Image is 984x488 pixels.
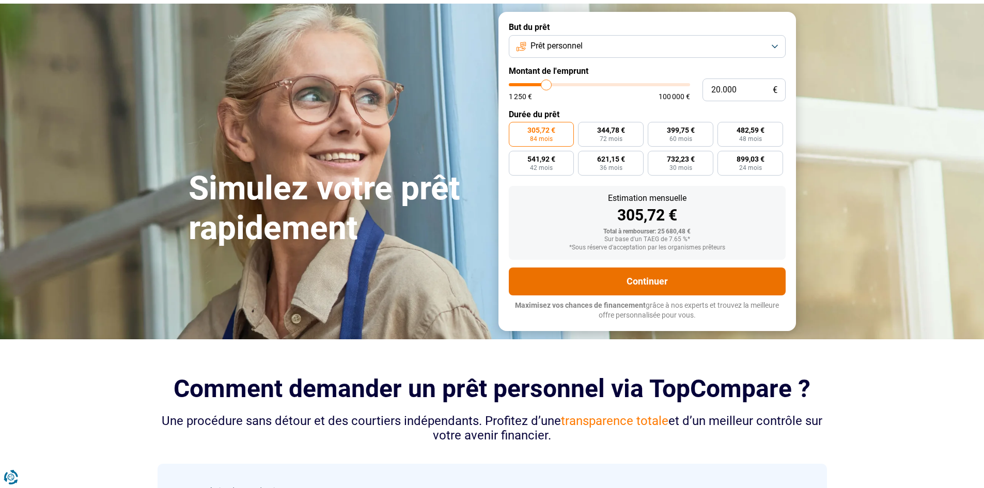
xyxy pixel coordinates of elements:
div: Une procédure sans détour et des courtiers indépendants. Profitez d’une et d’un meilleur contrôle... [158,414,827,444]
span: transparence totale [561,414,668,428]
span: 36 mois [600,165,622,171]
label: Durée du prêt [509,109,786,119]
span: 48 mois [739,136,762,142]
span: 72 mois [600,136,622,142]
div: Estimation mensuelle [517,194,777,202]
span: 899,03 € [737,155,764,163]
span: 541,92 € [527,155,555,163]
span: 482,59 € [737,127,764,134]
h2: Comment demander un prêt personnel via TopCompare ? [158,374,827,403]
button: Prêt personnel [509,35,786,58]
span: 621,15 € [597,155,625,163]
span: 100 000 € [659,93,690,100]
span: 60 mois [669,136,692,142]
span: 24 mois [739,165,762,171]
button: Continuer [509,267,786,295]
span: 399,75 € [667,127,695,134]
span: 42 mois [530,165,553,171]
span: Prêt personnel [530,40,583,52]
div: *Sous réserve d'acceptation par les organismes prêteurs [517,244,777,251]
span: 30 mois [669,165,692,171]
span: Maximisez vos chances de financement [515,301,646,309]
span: 84 mois [530,136,553,142]
span: 732,23 € [667,155,695,163]
p: grâce à nos experts et trouvez la meilleure offre personnalisée pour vous. [509,301,786,321]
div: Sur base d'un TAEG de 7.65 %* [517,236,777,243]
label: But du prêt [509,22,786,32]
span: 305,72 € [527,127,555,134]
h1: Simulez votre prêt rapidement [189,169,486,248]
span: 344,78 € [597,127,625,134]
label: Montant de l'emprunt [509,66,786,76]
div: Total à rembourser: 25 680,48 € [517,228,777,235]
span: 1 250 € [509,93,532,100]
div: 305,72 € [517,208,777,223]
span: € [773,86,777,95]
